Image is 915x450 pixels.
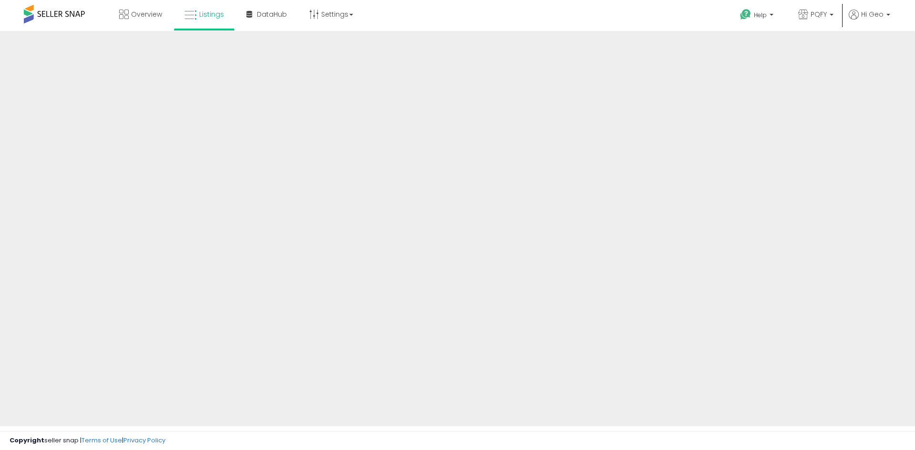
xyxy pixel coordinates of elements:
span: Hi Geo [861,10,884,19]
span: Listings [199,10,224,19]
a: Help [732,1,783,31]
span: Help [754,11,767,19]
i: Get Help [740,9,752,20]
span: Overview [131,10,162,19]
span: PQFY [811,10,827,19]
span: DataHub [257,10,287,19]
a: Hi Geo [849,10,890,31]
